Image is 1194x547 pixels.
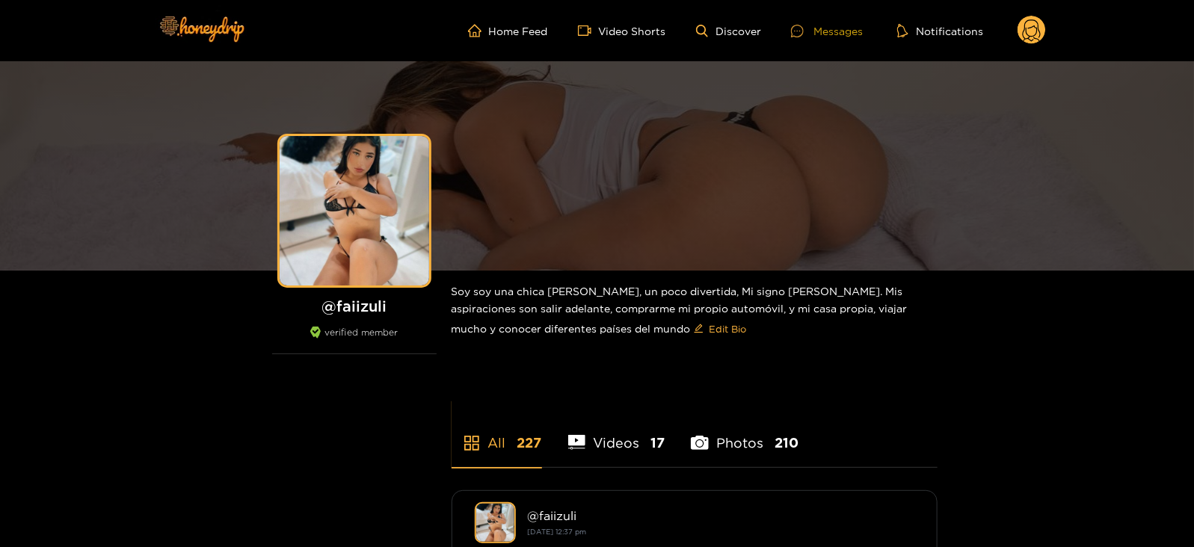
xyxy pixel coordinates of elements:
div: Messages [791,22,863,40]
span: 17 [650,433,665,452]
img: faiizuli [475,502,516,543]
li: All [452,400,542,467]
a: Video Shorts [578,24,666,37]
span: video-camera [578,24,599,37]
div: @ faiizuli [528,509,914,522]
a: Home Feed [468,24,548,37]
span: 227 [517,433,542,452]
button: Notifications [893,23,988,38]
span: home [468,24,489,37]
button: editEdit Bio [691,317,750,341]
li: Photos [691,400,798,467]
span: appstore [463,434,481,452]
small: [DATE] 12:37 pm [528,528,587,536]
h1: @ faiizuli [272,297,437,315]
div: Soy soy una chica [PERSON_NAME], un poco divertida, Mi signo [PERSON_NAME]. Mis aspiraciones son ... [452,271,938,353]
li: Videos [568,400,665,467]
span: edit [694,324,704,335]
span: Edit Bio [710,321,747,336]
a: Discover [696,25,761,37]
div: verified member [272,327,437,354]
span: 210 [775,433,798,452]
